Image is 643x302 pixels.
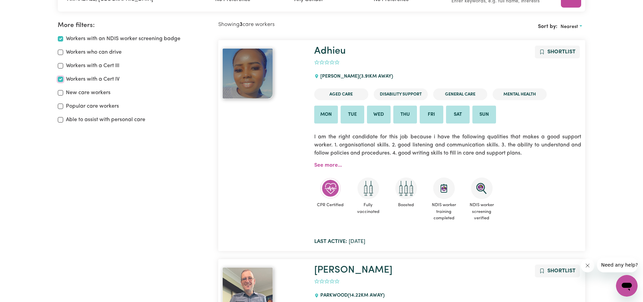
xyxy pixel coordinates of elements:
[314,239,347,244] b: Last active:
[218,22,402,28] h2: Showing care workers
[616,275,638,297] iframe: Button to launch messaging window
[314,106,338,124] li: Available on Mon
[314,265,392,275] a: [PERSON_NAME]
[446,106,470,124] li: Available on Sat
[428,199,460,224] span: NDIS worker training completed
[341,106,364,124] li: Available on Tue
[597,257,638,272] iframe: Message from company
[314,239,365,244] span: [DATE]
[348,293,385,298] span: ( 14.22 km away)
[314,88,368,100] li: Aged Care
[393,106,417,124] li: Available on Thu
[367,106,391,124] li: Available on Wed
[66,35,180,43] label: Workers with an NDIS worker screening badge
[222,48,306,99] a: Adhieu
[535,265,580,277] button: Add to shortlist
[420,106,443,124] li: Available on Fri
[395,177,417,199] img: Care and support worker has received booster dose of COVID-19 vaccination
[390,199,422,211] span: Boosted
[558,22,585,32] button: Sort search results
[433,177,455,199] img: CS Academy: Introduction to NDIS Worker Training course completed
[240,22,243,27] b: 3
[66,102,119,110] label: Popular care workers
[314,46,346,56] a: Adhieu
[433,88,487,100] li: General Care
[66,48,122,56] label: Workers who can drive
[66,116,145,124] label: Able to assist with personal care
[314,199,347,211] span: CPR Certified
[222,48,273,99] img: View Adhieu's profile
[374,88,428,100] li: Disability Support
[314,278,340,285] div: add rating by typing an integer from 0 to 5 or pressing arrow keys
[357,177,379,199] img: Care and support worker has received 2 doses of COVID-19 vaccine
[359,74,393,79] span: ( 3.91 km away)
[561,24,578,29] span: Nearest
[466,199,498,224] span: NDIS worker screening verified
[314,59,340,66] div: add rating by typing an integer from 0 to 5 or pressing arrow keys
[535,46,580,58] button: Add to shortlist
[320,177,341,199] img: Care and support worker has completed CPR Certification
[547,49,575,55] span: Shortlist
[314,67,397,86] div: [PERSON_NAME]
[314,163,342,168] a: See more...
[66,89,110,97] label: New care workers
[314,129,582,161] p: I am the right candidate for this job because i have the following qualities that makes a good su...
[58,22,211,29] h2: More filters:
[547,268,575,274] span: Shortlist
[471,177,493,199] img: NDIS Worker Screening Verified
[352,199,385,217] span: Fully vaccinated
[66,62,119,70] label: Workers with a Cert III
[66,75,120,83] label: Workers with a Cert IV
[538,24,558,29] span: Sort by:
[581,259,594,272] iframe: Close message
[493,88,547,100] li: Mental Health
[472,106,496,124] li: Available on Sun
[4,5,41,10] span: Need any help?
